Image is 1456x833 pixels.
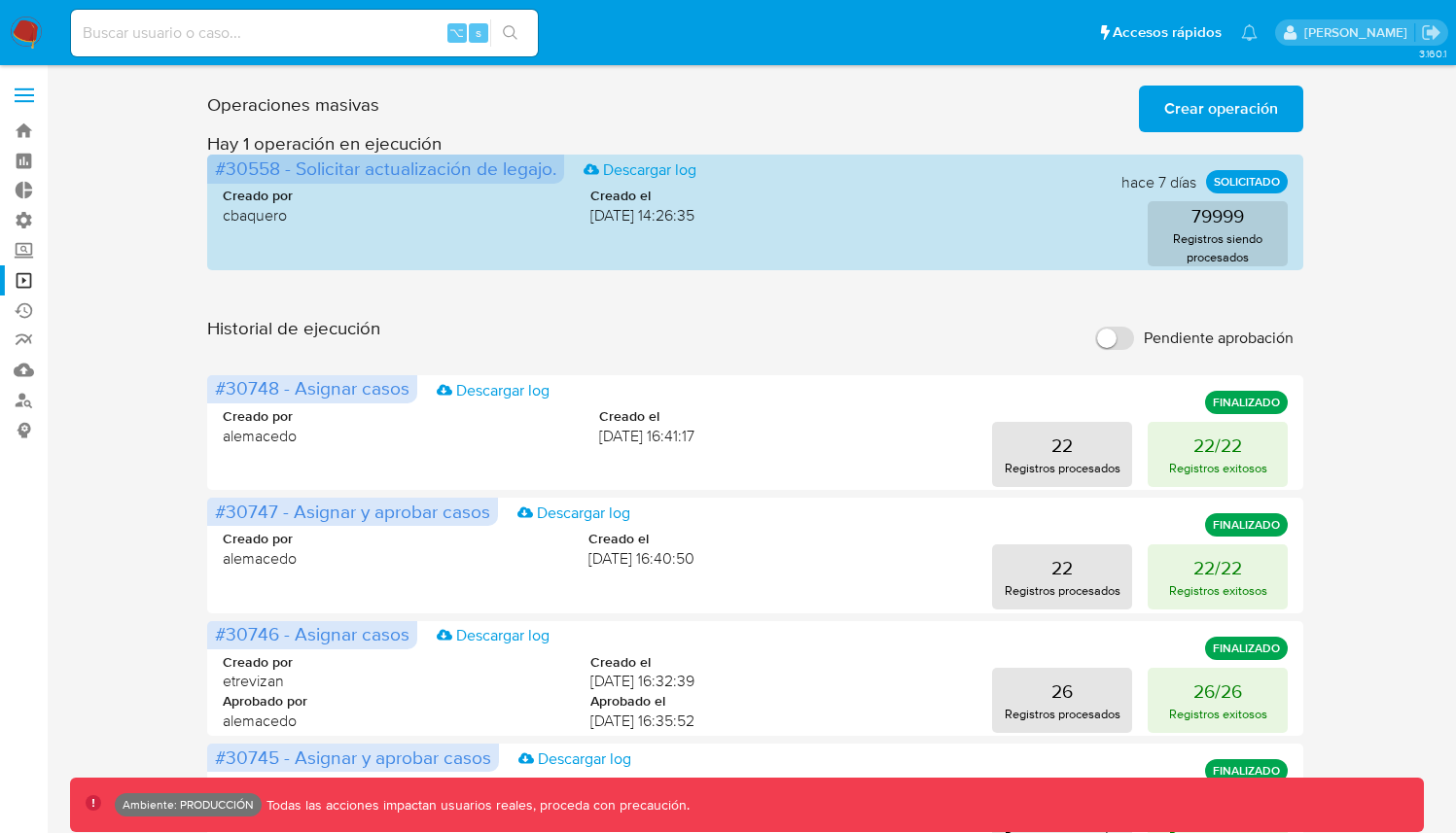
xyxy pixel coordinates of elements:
[123,801,254,809] p: Ambiente: PRODUCCIÓN
[1421,22,1441,43] a: Salir
[71,20,538,46] input: Buscar usuario o caso...
[449,23,464,42] span: ⌥
[490,19,530,47] button: search-icon
[1304,23,1414,42] p: ramiro.carbonell@mercadolibre.com.co
[1113,22,1222,43] span: Accesos rápidos
[476,23,481,42] span: s
[1241,24,1258,41] a: Notificaciones
[262,796,690,815] p: Todas las acciones impactan usuarios reales, proceda con precaución.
